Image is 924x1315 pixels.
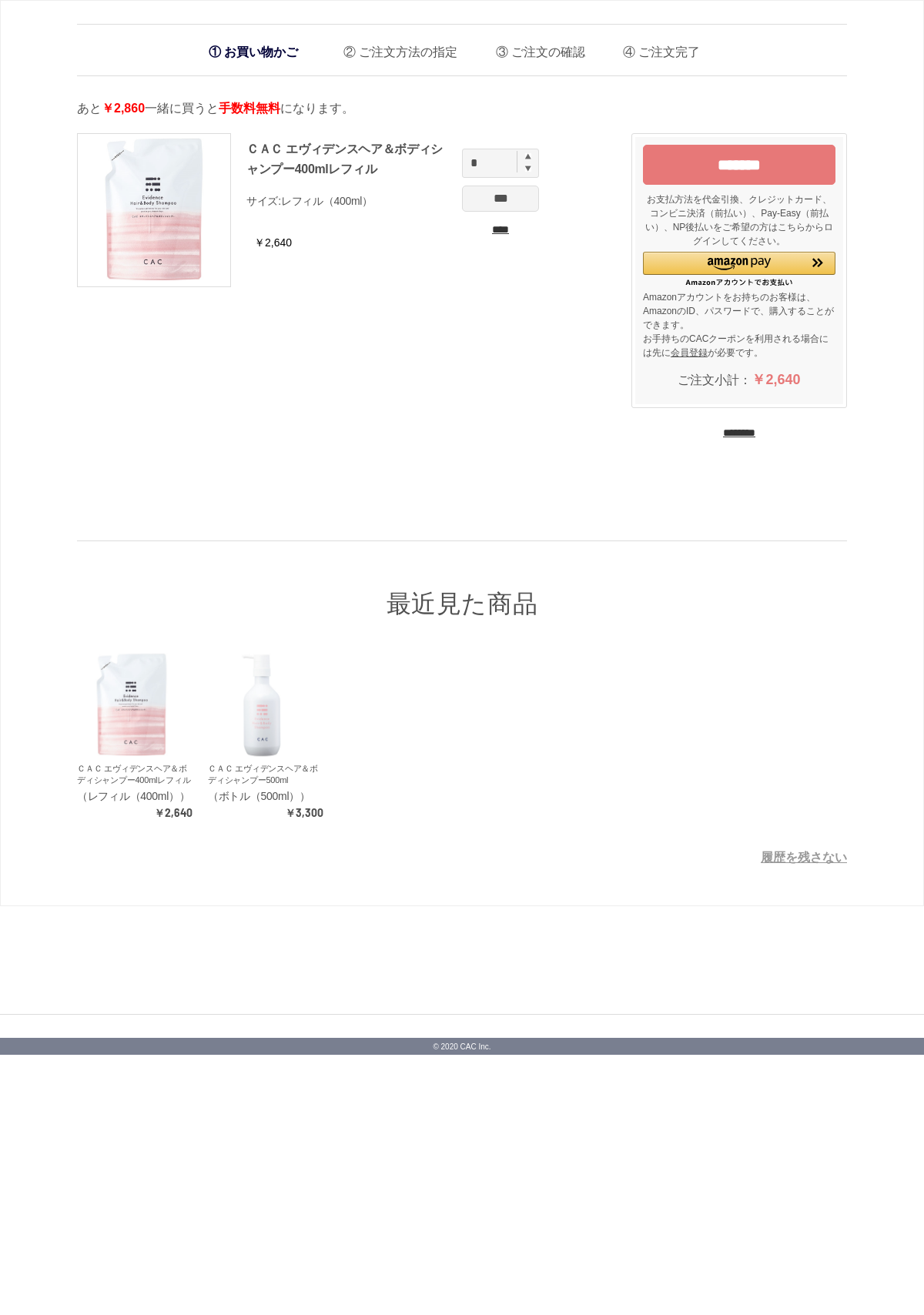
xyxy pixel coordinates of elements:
[246,194,454,209] p: サイズ:
[77,789,192,804] div: （レフィル（400ml））
[208,651,323,760] a: ＣＡＣ エヴィデンスヘア＆ボディシャンプー500ml
[761,851,847,864] a: 履歴を残さない
[201,36,306,68] li: お買い物かご
[752,372,800,387] span: ￥2,640
[611,32,700,64] li: ご注文完了
[77,764,190,785] a: ＣＡＣ エヴィデンスヘア＆ボディシャンプー400mlレフィル
[77,651,192,760] a: ＣＡＣ エヴィデンスヘア＆ボディシャンプー400mlレフィル
[208,651,317,760] img: ＣＡＣ エヴィデンスヘア＆ボディシャンプー500ml
[102,102,145,115] span: ￥2,860
[525,165,531,172] img: spinminus.gif
[208,806,323,821] div: ￥3,300
[484,32,585,64] li: ご注文の確認
[281,195,373,207] span: レフィル（400ml）
[643,252,835,286] div: Amazon Pay - Amazonアカウントをお使いください
[525,153,531,159] img: spinplus.gif
[78,134,230,286] img: ＣＡＣ エヴィデンスヘア＆ボディシャンプー400mlレフィル
[332,32,457,64] li: ご注文方法の指定
[77,651,186,760] img: ＣＡＣ エヴィデンスヘア＆ボディシャンプー400mlレフィル
[77,540,847,621] div: 最近見た商品
[246,142,443,176] a: ＣＡＣ エヴィデンスヘア＆ボディシャンプー400mlレフィル
[208,764,318,785] a: ＣＡＣ エヴィデンスヘア＆ボディシャンプー500ml
[77,99,847,118] p: あと 一緒に買うと になります。
[643,363,835,397] div: ご注文小計：
[219,102,280,115] span: 手数料無料
[643,192,835,248] p: お支払方法を代金引換、クレジットカード、コンビニ決済（前払い）、Pay-Easy（前払い）、NP後払いをご希望の方はこちらからログインしてください。
[671,347,708,358] a: 会員登録
[208,789,323,804] div: （ボトル（500ml））
[77,806,192,821] div: ￥2,640
[643,290,835,360] p: Amazonアカウントをお持ちのお客様は、AmazonのID、パスワードで、購入することができます。 お手持ちのCACクーポンを利用される場合には先に が必要です。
